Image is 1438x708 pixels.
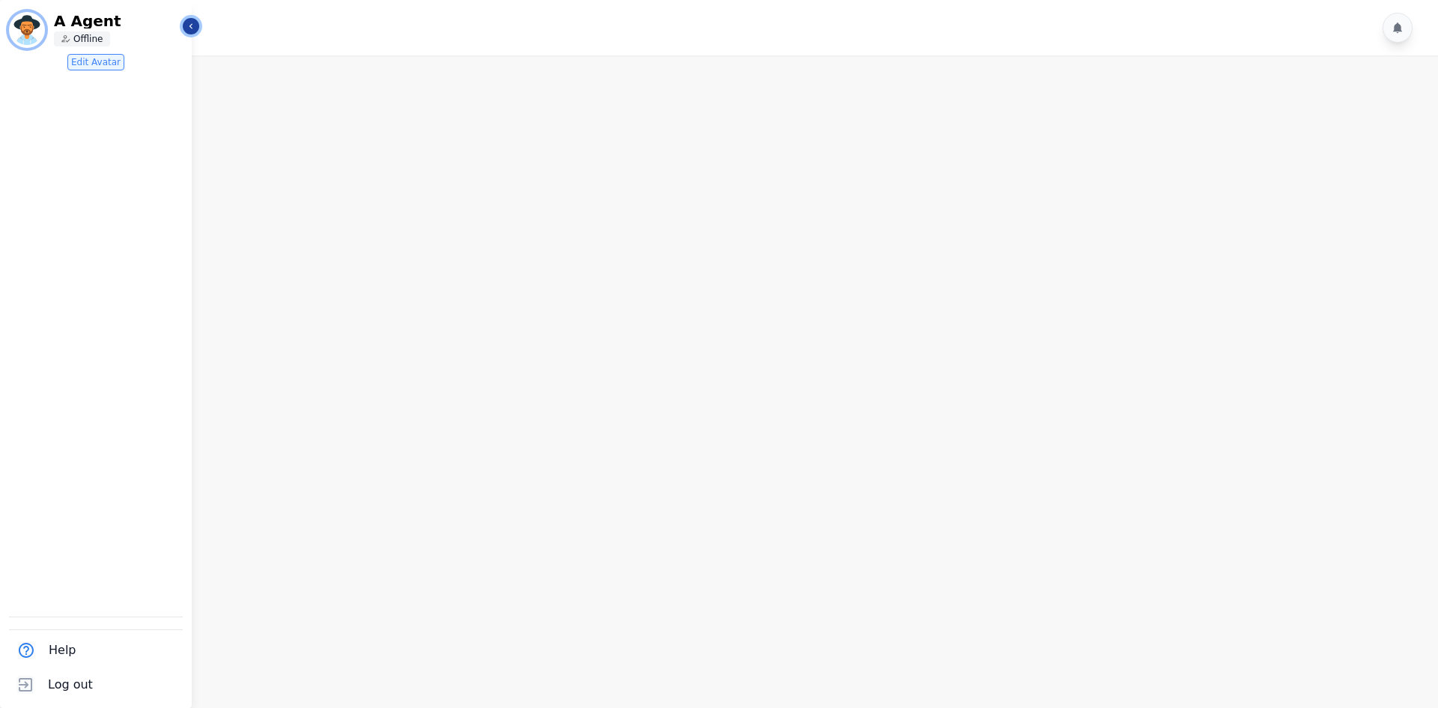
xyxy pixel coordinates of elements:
[61,34,70,43] img: person
[9,668,96,702] button: Log out
[49,641,76,659] span: Help
[54,13,181,28] p: A Agent
[67,54,124,70] button: Edit Avatar
[9,633,79,668] button: Help
[48,676,93,694] span: Log out
[9,12,45,48] img: Bordered avatar
[73,33,103,45] p: Offline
